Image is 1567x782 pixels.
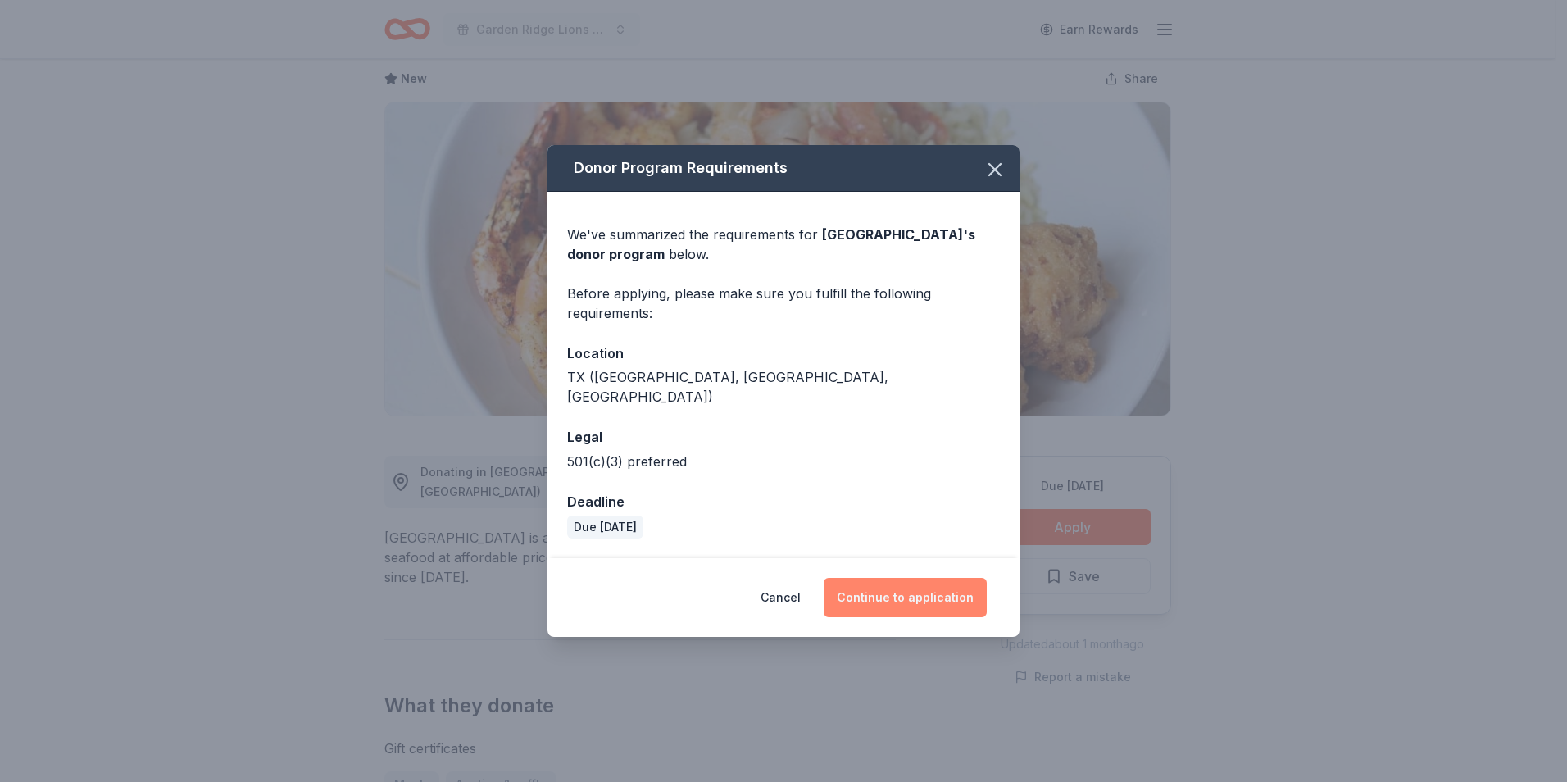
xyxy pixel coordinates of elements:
div: Legal [567,426,1000,448]
div: TX ([GEOGRAPHIC_DATA], [GEOGRAPHIC_DATA], [GEOGRAPHIC_DATA]) [567,367,1000,407]
div: We've summarized the requirements for below. [567,225,1000,264]
div: Donor Program Requirements [547,145,1020,192]
button: Continue to application [824,578,987,617]
button: Cancel [761,578,801,617]
div: 501(c)(3) preferred [567,452,1000,471]
div: Location [567,343,1000,364]
div: Deadline [567,491,1000,512]
div: Before applying, please make sure you fulfill the following requirements: [567,284,1000,323]
div: Due [DATE] [567,516,643,539]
